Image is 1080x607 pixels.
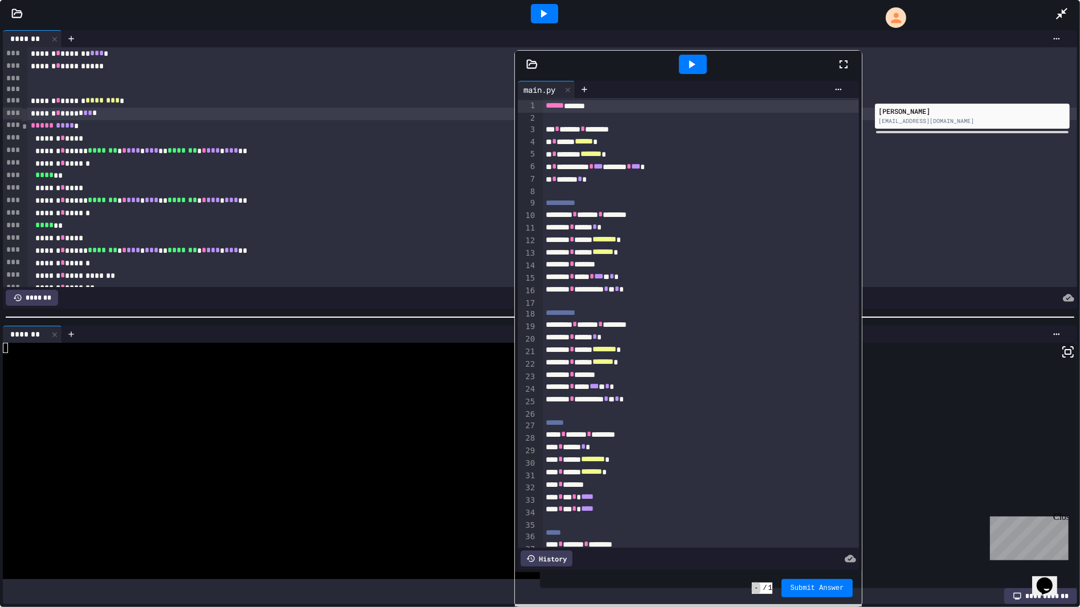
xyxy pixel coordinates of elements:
[518,210,537,223] div: 10
[518,223,537,235] div: 11
[518,137,537,149] div: 4
[518,285,537,298] div: 16
[518,482,537,495] div: 32
[518,273,537,285] div: 15
[518,198,537,210] div: 9
[518,124,537,137] div: 3
[518,544,537,556] div: 37
[518,359,537,371] div: 22
[518,81,575,98] div: main.py
[518,149,537,161] div: 5
[518,235,537,248] div: 12
[518,458,537,470] div: 30
[985,512,1069,560] iframe: chat widget
[518,445,537,458] div: 29
[768,584,772,593] span: 1
[518,520,537,531] div: 35
[518,507,537,520] div: 34
[518,186,537,198] div: 8
[518,334,537,346] div: 20
[518,531,537,544] div: 36
[518,495,537,507] div: 33
[518,409,537,420] div: 26
[518,433,537,445] div: 28
[521,551,572,567] div: History
[518,309,537,321] div: 18
[752,583,760,594] span: -
[782,579,853,597] button: Submit Answer
[518,113,537,124] div: 2
[791,584,844,593] span: Submit Answer
[518,84,561,96] div: main.py
[878,106,1066,116] div: [PERSON_NAME]
[518,371,537,384] div: 23
[518,420,537,433] div: 27
[518,470,537,483] div: 31
[763,584,767,593] span: /
[518,161,537,174] div: 6
[874,5,909,31] div: My Account
[518,174,537,186] div: 7
[518,396,537,409] div: 25
[518,321,537,334] div: 19
[518,100,537,113] div: 1
[878,117,1066,125] div: [EMAIL_ADDRESS][DOMAIN_NAME]
[518,298,537,309] div: 17
[518,384,537,396] div: 24
[5,5,79,72] div: Chat with us now!Close
[518,248,537,260] div: 13
[518,346,537,359] div: 21
[1032,561,1069,596] iframe: chat widget
[518,260,537,273] div: 14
